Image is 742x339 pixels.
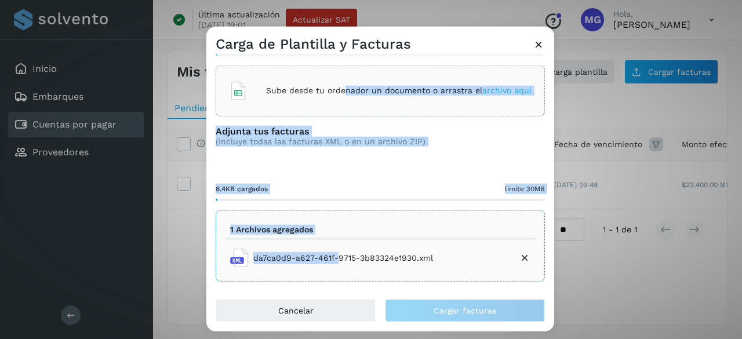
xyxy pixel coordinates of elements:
[385,299,545,322] button: Cargar facturas
[266,86,532,96] p: Sube desde tu ordenador un documento o arrastra el
[278,307,314,315] span: Cancelar
[505,183,545,194] span: límite 30MB
[482,86,532,95] span: archivo aquí
[216,125,425,136] h3: Adjunta tus facturas
[253,252,433,264] span: da7ca0d9-a627-461f-9715-3b83324e1930.xml
[216,183,268,194] span: 8.4KB cargados
[216,35,411,52] h3: Carga de Plantilla y Facturas
[216,136,425,146] p: (Incluye todas las facturas XML o en un archivo ZIP)
[434,307,496,315] span: Cargar facturas
[216,299,376,322] button: Cancelar
[230,224,313,234] p: 1 Archivos agregados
